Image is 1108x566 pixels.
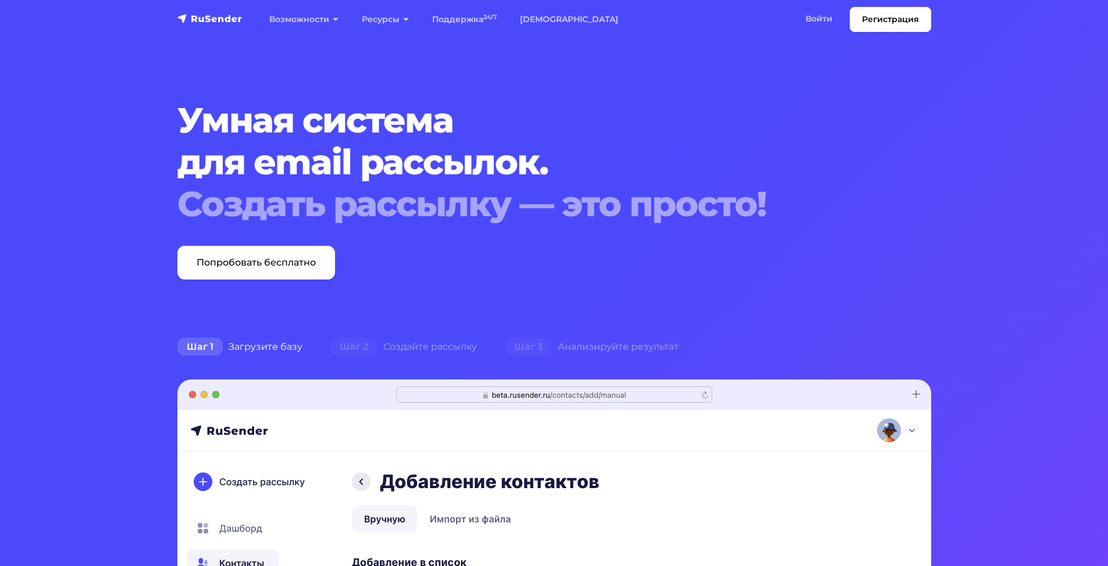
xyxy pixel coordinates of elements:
[316,335,491,359] div: Создайте рассылку
[177,13,243,24] img: RuSender
[177,338,223,356] span: Шаг 1
[258,8,350,31] a: Возможности
[330,338,377,356] span: Шаг 2
[177,246,335,280] a: Попробовать бесплатно
[350,8,421,31] a: Ресурсы
[421,8,508,31] a: Поддержка24/7
[491,335,693,359] div: Анализируйте результат
[163,335,316,359] div: Загрузите базу
[505,338,552,356] span: Шаг 3
[508,8,630,31] a: [DEMOGRAPHIC_DATA]
[850,7,931,32] a: Регистрация
[794,7,844,31] a: Войти
[177,99,867,225] h1: Умная система для email рассылок.
[483,13,497,21] sup: 24/7
[177,183,867,225] div: Создать рассылку — это просто!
